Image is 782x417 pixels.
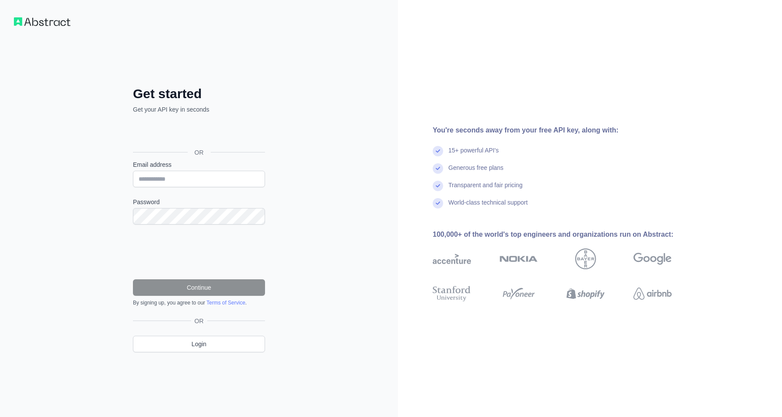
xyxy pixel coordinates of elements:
label: Password [133,198,265,206]
img: check mark [433,146,443,156]
img: check mark [433,181,443,191]
img: Workflow [14,17,70,26]
div: 15+ powerful API's [448,146,499,163]
iframe: Кнопка "Войти с аккаунтом Google" [129,123,268,142]
img: check mark [433,198,443,208]
img: stanford university [433,284,471,303]
div: Generous free plans [448,163,504,181]
a: Terms of Service [206,300,245,306]
div: You're seconds away from your free API key, along with: [433,125,699,136]
img: google [633,248,672,269]
div: Войти с аккаунтом Google (откроется в новой вкладке) [133,123,263,142]
p: Get your API key in seconds [133,105,265,114]
img: payoneer [500,284,538,303]
button: Continue [133,279,265,296]
h2: Get started [133,86,265,102]
img: accenture [433,248,471,269]
span: OR [188,148,211,157]
iframe: reCAPTCHA [133,235,265,269]
span: OR [191,317,207,325]
div: By signing up, you agree to our . [133,299,265,306]
a: Login [133,336,265,352]
img: check mark [433,163,443,174]
div: 100,000+ of the world's top engineers and organizations run on Abstract: [433,229,699,240]
img: nokia [500,248,538,269]
div: World-class technical support [448,198,528,215]
img: bayer [575,248,596,269]
img: shopify [567,284,605,303]
img: airbnb [633,284,672,303]
div: Transparent and fair pricing [448,181,523,198]
label: Email address [133,160,265,169]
